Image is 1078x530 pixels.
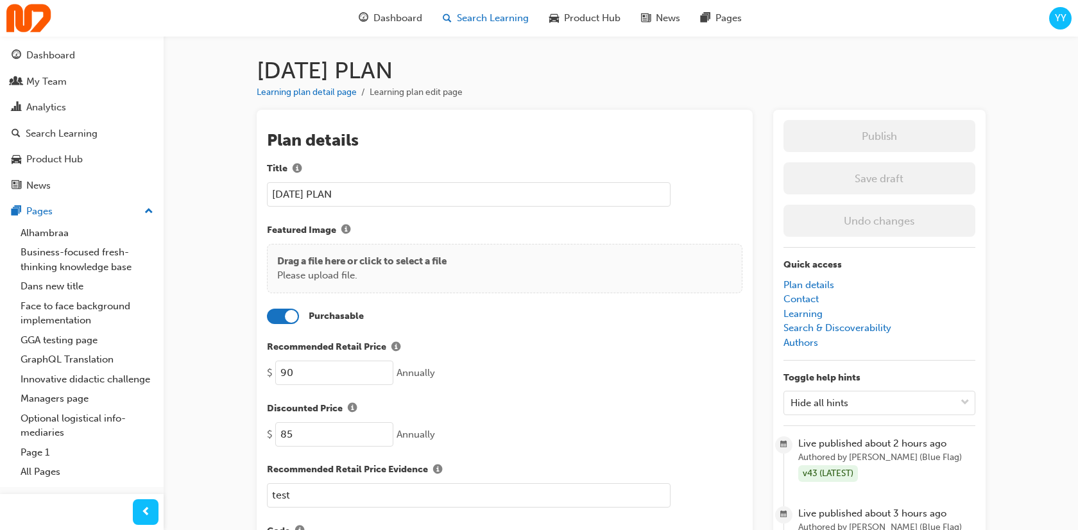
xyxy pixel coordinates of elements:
[457,11,529,26] span: Search Learning
[428,462,447,479] button: Recommended Retail Price Evidence
[267,339,742,356] label: Recommended Retail Price
[373,11,422,26] span: Dashboard
[432,5,539,31] a: search-iconSearch Learning
[26,152,83,167] div: Product Hub
[12,50,21,62] span: guage-icon
[267,422,742,447] div: $ Annually
[15,277,158,296] a: Dans new title
[15,350,158,370] a: GraphQL Translation
[277,268,447,283] p: Please upload file.
[370,85,463,100] li: Learning plan edit page
[780,507,787,523] span: calendar-icon
[783,308,823,320] a: Learning
[15,243,158,277] a: Business-focused fresh-thinking knowledge base
[715,11,742,26] span: Pages
[343,400,362,417] button: Discounted Price
[348,404,357,415] span: info-icon
[26,204,53,219] div: Pages
[791,395,848,410] div: Hide all hints
[961,395,970,411] span: down-icon
[1055,11,1066,26] span: YY
[267,244,742,293] div: Drag a file here or click to select a filePlease upload file.
[798,506,975,521] span: Live published about 3 hours ago
[783,258,975,273] p: Quick access
[783,293,819,305] a: Contact
[26,48,75,63] div: Dashboard
[26,126,98,141] div: Search Learning
[539,5,631,31] a: car-iconProduct Hub
[798,436,975,451] span: Live published about 2 hours ago
[15,370,158,389] a: Innovative didactic challenge
[12,102,21,114] span: chart-icon
[257,56,986,85] h1: [DATE] PLAN
[564,11,620,26] span: Product Hub
[267,361,742,385] div: $ Annually
[701,10,710,26] span: pages-icon
[1049,7,1072,30] button: YY
[287,161,307,178] button: Title
[267,130,742,151] h2: Plan details
[5,200,158,223] button: Pages
[141,504,151,520] span: prev-icon
[5,44,158,67] a: Dashboard
[443,10,452,26] span: search-icon
[433,465,442,476] span: info-icon
[15,330,158,350] a: GGA testing page
[783,322,891,334] a: Search & Discoverability
[5,70,158,94] a: My Team
[12,154,21,166] span: car-icon
[15,443,158,463] a: Page 1
[783,205,975,237] button: Undo changes
[15,389,158,409] a: Managers page
[26,178,51,193] div: News
[783,279,834,291] a: Plan details
[341,225,350,236] span: info-icon
[5,41,158,200] button: DashboardMy TeamAnalyticsSearch LearningProduct HubNews
[783,120,975,152] button: Publish
[267,222,742,239] label: Featured Image
[15,409,158,443] a: Optional logistical info-mediaries
[641,10,651,26] span: news-icon
[26,100,66,115] div: Analytics
[257,87,357,98] a: Learning plan detail page
[6,4,51,33] img: Trak
[5,122,158,146] a: Search Learning
[5,174,158,198] a: News
[267,161,742,178] label: Title
[631,5,690,31] a: news-iconNews
[783,371,975,386] p: Toggle help hints
[656,11,680,26] span: News
[359,10,368,26] span: guage-icon
[783,337,818,348] a: Authors
[12,180,21,192] span: news-icon
[15,462,158,482] a: All Pages
[348,5,432,31] a: guage-iconDashboard
[12,128,21,140] span: search-icon
[144,203,153,220] span: up-icon
[277,254,447,269] p: Drag a file here or click to select a file
[690,5,752,31] a: pages-iconPages
[15,296,158,330] a: Face to face background implementation
[798,450,975,465] span: Authored by [PERSON_NAME] (Blue Flag)
[293,164,302,175] span: info-icon
[267,400,742,417] label: Discounted Price
[780,437,787,453] span: calendar-icon
[12,206,21,218] span: pages-icon
[267,462,742,479] label: Recommended Retail Price Evidence
[15,223,158,243] a: Alhambraa
[5,148,158,171] a: Product Hub
[12,76,21,88] span: people-icon
[549,10,559,26] span: car-icon
[798,465,858,483] div: v43 (LATEST)
[309,309,364,324] label: Purchasable
[336,222,355,239] button: Featured Image
[391,343,400,354] span: info-icon
[783,162,975,194] button: Save draft
[5,96,158,119] a: Analytics
[386,339,406,356] button: Recommended Retail Price
[26,74,67,89] div: My Team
